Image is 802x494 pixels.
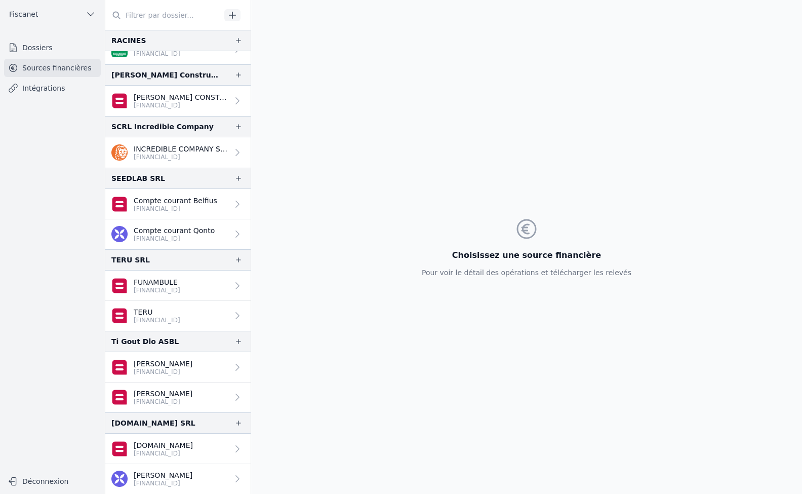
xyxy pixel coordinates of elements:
[134,277,180,287] p: FUNAMBULE
[111,34,146,47] div: RACINES
[134,479,192,487] p: [FINANCIAL_ID]
[111,254,150,266] div: TERU SRL
[134,389,192,399] p: [PERSON_NAME]
[105,434,251,464] a: [DOMAIN_NAME] [FINANCIAL_ID]
[134,50,184,58] p: [FINANCIAL_ID]
[111,278,128,294] img: belfius.png
[4,39,101,57] a: Dossiers
[134,225,215,236] p: Compte courant Qonto
[111,417,195,429] div: [DOMAIN_NAME] SRL
[4,6,101,22] button: Fiscanet
[134,316,180,324] p: [FINANCIAL_ID]
[134,196,217,206] p: Compte courant Belfius
[134,359,192,369] p: [PERSON_NAME]
[111,359,128,375] img: belfius-1.png
[134,101,228,109] p: [FINANCIAL_ID]
[422,249,631,261] h3: Choisissez une source financière
[105,6,221,24] input: Filtrer par dossier...
[111,441,128,457] img: belfius.png
[9,9,38,19] span: Fiscanet
[105,219,251,249] a: Compte courant Qonto [FINANCIAL_ID]
[134,449,193,458] p: [FINANCIAL_ID]
[4,473,101,489] button: Déconnexion
[105,464,251,494] a: [PERSON_NAME] [FINANCIAL_ID]
[134,440,193,450] p: [DOMAIN_NAME]
[134,286,180,294] p: [FINANCIAL_ID]
[111,389,128,405] img: belfius-1.png
[134,235,215,243] p: [FINANCIAL_ID]
[111,93,128,109] img: belfius.png
[134,153,228,161] p: [FINANCIAL_ID]
[134,307,180,317] p: TERU
[134,144,228,154] p: INCREDIBLE COMPANY SCRL
[105,352,251,383] a: [PERSON_NAME] [FINANCIAL_ID]
[111,69,218,81] div: [PERSON_NAME] Construction et Rénovation SRL
[105,301,251,331] a: TERU [FINANCIAL_ID]
[111,471,128,487] img: qonto.png
[111,335,179,348] div: Ti Gout Dlo ASBL
[105,271,251,301] a: FUNAMBULE [FINANCIAL_ID]
[111,144,128,161] img: ing.png
[111,196,128,212] img: belfius-1.png
[105,137,251,168] a: INCREDIBLE COMPANY SCRL [FINANCIAL_ID]
[105,383,251,412] a: [PERSON_NAME] [FINANCIAL_ID]
[134,205,217,213] p: [FINANCIAL_ID]
[134,398,192,406] p: [FINANCIAL_ID]
[111,172,165,184] div: SEEDLAB SRL
[4,59,101,77] a: Sources financières
[134,470,192,480] p: [PERSON_NAME]
[4,79,101,97] a: Intégrations
[105,189,251,219] a: Compte courant Belfius [FINANCIAL_ID]
[134,92,228,102] p: [PERSON_NAME] CONSTRUCTION ET R
[111,308,128,324] img: belfius.png
[111,226,128,242] img: qonto.png
[134,368,192,376] p: [FINANCIAL_ID]
[111,121,214,133] div: SCRL Incredible Company
[422,268,631,278] p: Pour voir le détail des opérations et télécharger les relevés
[105,86,251,116] a: [PERSON_NAME] CONSTRUCTION ET R [FINANCIAL_ID]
